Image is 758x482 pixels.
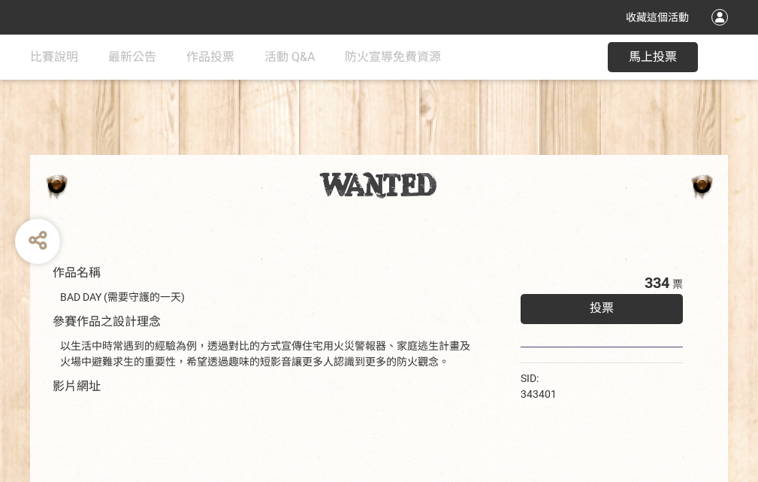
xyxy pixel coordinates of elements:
span: 影片網址 [53,379,101,393]
a: 作品投票 [186,35,234,80]
a: 比賽說明 [30,35,78,80]
span: 收藏這個活動 [626,11,689,23]
span: 334 [645,274,669,292]
span: 活動 Q&A [264,50,315,64]
div: 以生活中時常遇到的經驗為例，透過對比的方式宣傳住宅用火災警報器、家庭逃生計畫及火場中避難求生的重要性，希望透過趣味的短影音讓更多人認識到更多的防火觀念。 [60,338,476,370]
iframe: Facebook Share [560,371,636,386]
span: 票 [672,278,683,290]
span: 馬上投票 [629,50,677,64]
span: 防火宣導免費資源 [345,50,441,64]
button: 馬上投票 [608,42,698,72]
div: BAD DAY (需要守護的一天) [60,290,476,305]
span: 參賽作品之設計理念 [53,314,161,329]
span: 投票 [590,301,614,315]
a: 防火宣導免費資源 [345,35,441,80]
span: 作品名稱 [53,265,101,280]
a: 活動 Q&A [264,35,315,80]
span: 比賽說明 [30,50,78,64]
span: SID: 343401 [521,372,557,400]
span: 最新公告 [108,50,156,64]
span: 作品投票 [186,50,234,64]
a: 最新公告 [108,35,156,80]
